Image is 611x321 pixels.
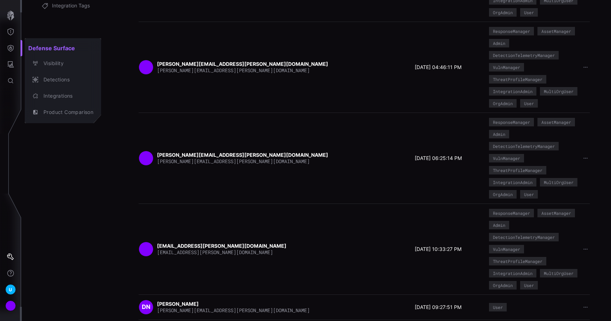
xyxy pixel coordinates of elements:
[25,88,101,104] button: Integrations
[40,92,93,101] div: Integrations
[40,75,93,84] div: Detections
[25,55,101,71] button: Visibility
[40,59,93,68] div: Visibility
[25,104,101,120] button: Product Comparison
[25,41,101,55] h2: Defense Surface
[40,108,93,117] div: Product Comparison
[25,71,101,88] button: Detections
